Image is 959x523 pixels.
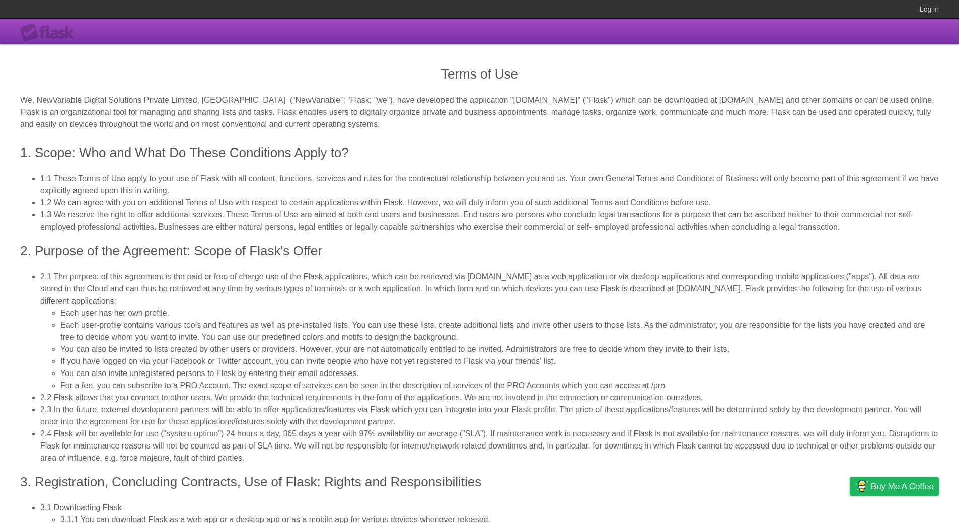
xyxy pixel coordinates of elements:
[60,381,665,390] span: For a fee, you can subscribe to a PRO Account. The exact scope of services can be seen in the des...
[850,477,939,496] a: Buy me a coffee
[40,503,122,512] span: 3.1 Downloading Flask
[40,174,938,195] span: 1.1 These Terms of Use apply to your use of Flask with all content, functions, services and rules...
[20,96,934,128] span: We, NewVariable Digital Solutions Private Limited, [GEOGRAPHIC_DATA] (“NewVariable”; “Flask; "we"...
[40,405,921,426] span: 2.3 In the future, external development partners will be able to offer applications/features via ...
[60,357,556,365] span: If you have logged on via your Facebook or Twitter account, you can invite people who have not ye...
[855,478,868,495] img: Buy me a coffee
[20,24,81,42] div: Flask
[60,321,925,341] span: Each user-profile contains various tools and features as well as pre-installed lists. You can use...
[60,309,169,317] span: Each user has her own profile.
[40,393,703,402] span: 2.2 Flask allows that you connect to other users. We provide the technical requirements in the fo...
[40,210,914,231] span: 1.3 We reserve the right to offer additional services. These Terms of Use are aimed at both end u...
[40,272,921,305] span: 2.1 The purpose of this agreement is the paid or free of charge use of the Flask applications, wh...
[60,369,359,378] span: You can also invite unregistered persons to Flask by entering their email addresses.
[20,64,939,84] h3: Terms of Use
[20,241,939,261] h3: 2. Purpose of the Agreement: Scope of Flask's Offer
[871,478,934,495] span: Buy me a coffee
[40,198,711,207] span: 1.2 We can agree with you on additional Terms of Use with respect to certain applications within ...
[20,143,939,163] h3: 1. Scope: Who and What Do These Conditions Apply to?
[40,429,938,462] span: 2.4 Flask will be available for use ("system uptime") 24 hours a day, 365 days a year with 97% av...
[60,345,729,353] span: You can also be invited to lists created by other users or providers. However, your are not autom...
[20,472,939,492] h3: 3. Registration, Concluding Contracts, Use of Flask: Rights and Responsibilities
